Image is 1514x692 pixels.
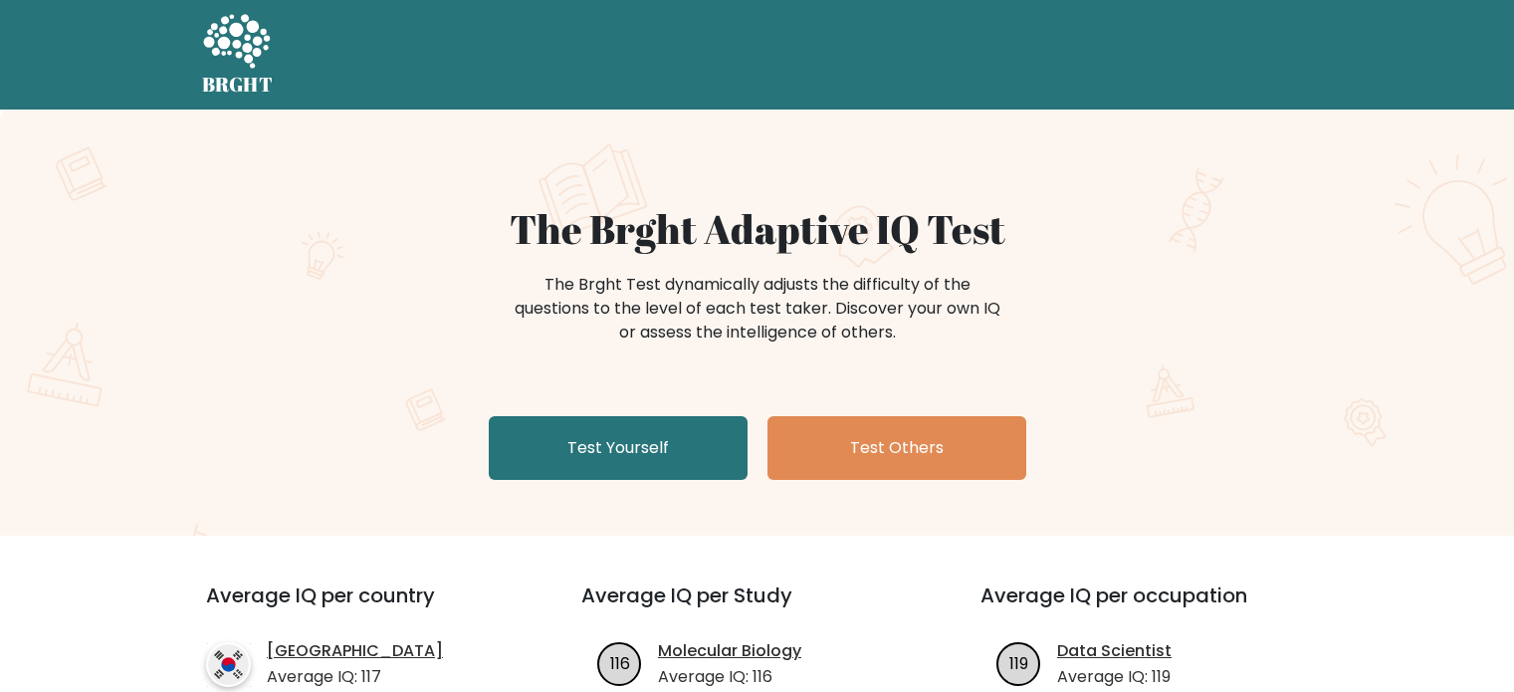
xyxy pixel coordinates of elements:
div: The Brght Test dynamically adjusts the difficulty of the questions to the level of each test take... [509,273,1006,345]
a: Test Others [767,416,1026,480]
a: [GEOGRAPHIC_DATA] [267,639,443,663]
h3: Average IQ per Study [581,583,933,631]
a: BRGHT [202,8,274,102]
h3: Average IQ per country [206,583,510,631]
h3: Average IQ per occupation [980,583,1332,631]
h1: The Brght Adaptive IQ Test [272,205,1243,253]
h5: BRGHT [202,73,274,97]
p: Average IQ: 117 [267,665,443,689]
text: 116 [610,651,630,674]
a: Test Yourself [489,416,748,480]
img: country [206,642,251,687]
p: Average IQ: 119 [1057,665,1172,689]
text: 119 [1009,651,1028,674]
a: Data Scientist [1057,639,1172,663]
p: Average IQ: 116 [658,665,801,689]
a: Molecular Biology [658,639,801,663]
